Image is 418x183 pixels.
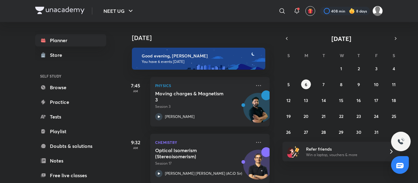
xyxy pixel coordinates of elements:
[123,146,148,150] p: AM
[306,152,381,158] p: Win a laptop, vouchers & more
[35,96,106,108] a: Practice
[155,90,231,103] h5: Moving charges & Magnetism 3
[286,97,290,103] abbr: October 12, 2025
[356,113,361,119] abbr: October 23, 2025
[371,64,381,73] button: October 3, 2025
[392,113,396,119] abbr: October 25, 2025
[374,97,378,103] abbr: October 17, 2025
[393,53,395,58] abbr: Saturday
[354,64,364,73] button: October 2, 2025
[356,129,361,135] abbr: October 30, 2025
[339,113,343,119] abbr: October 22, 2025
[155,161,251,166] p: Session 17
[372,6,383,16] img: Amisha Rani
[165,114,195,119] p: [PERSON_NAME]
[319,111,329,121] button: October 21, 2025
[123,82,148,89] h5: 7:45
[155,104,251,109] p: Session 3
[284,111,293,121] button: October 19, 2025
[304,53,308,58] abbr: Monday
[50,51,66,59] div: Store
[354,79,364,89] button: October 9, 2025
[35,155,106,167] a: Notes
[349,8,355,14] img: streak
[305,6,315,16] button: avatar
[357,53,360,58] abbr: Thursday
[284,95,293,105] button: October 12, 2025
[304,113,308,119] abbr: October 20, 2025
[389,64,399,73] button: October 4, 2025
[35,71,106,81] h6: SELF STUDY
[322,113,326,119] abbr: October 21, 2025
[286,129,291,135] abbr: October 26, 2025
[389,95,399,105] button: October 18, 2025
[132,48,265,70] img: evening
[35,111,106,123] a: Tests
[35,7,84,14] img: Company Logo
[336,127,346,137] button: October 29, 2025
[336,79,346,89] button: October 8, 2025
[155,82,251,89] p: Physics
[306,146,381,152] h6: Refer friends
[35,7,84,16] a: Company Logo
[340,66,342,71] abbr: October 1, 2025
[123,139,148,146] h5: 9:32
[392,97,396,103] abbr: October 18, 2025
[371,95,381,105] button: October 17, 2025
[336,64,346,73] button: October 1, 2025
[286,113,291,119] abbr: October 19, 2025
[339,129,343,135] abbr: October 29, 2025
[287,145,300,158] img: referral
[392,82,396,87] abbr: October 11, 2025
[35,49,106,61] a: Store
[323,82,325,87] abbr: October 7, 2025
[371,79,381,89] button: October 10, 2025
[308,8,313,14] img: avatar
[354,111,364,121] button: October 23, 2025
[287,53,290,58] abbr: Sunday
[371,127,381,137] button: October 31, 2025
[100,5,138,17] button: NEET UG
[354,95,364,105] button: October 16, 2025
[35,140,106,152] a: Doubts & solutions
[301,111,311,121] button: October 20, 2025
[375,66,378,71] abbr: October 3, 2025
[301,95,311,105] button: October 13, 2025
[358,66,360,71] abbr: October 2, 2025
[322,97,326,103] abbr: October 14, 2025
[393,66,395,71] abbr: October 4, 2025
[354,127,364,137] button: October 30, 2025
[371,111,381,121] button: October 24, 2025
[331,35,351,43] span: [DATE]
[340,82,342,87] abbr: October 8, 2025
[340,53,344,58] abbr: Wednesday
[291,34,391,43] button: [DATE]
[374,113,379,119] abbr: October 24, 2025
[244,153,273,182] img: Avatar
[35,34,106,46] a: Planner
[301,79,311,89] button: October 6, 2025
[155,147,231,159] h5: Optical Isomerism (Stereoisomerism)
[319,95,329,105] button: October 14, 2025
[397,138,405,145] img: ttu
[319,79,329,89] button: October 7, 2025
[356,97,361,103] abbr: October 16, 2025
[284,79,293,89] button: October 5, 2025
[35,169,106,181] a: Free live classes
[357,82,360,87] abbr: October 9, 2025
[374,82,379,87] abbr: October 10, 2025
[165,171,242,176] p: [PERSON_NAME] [PERSON_NAME] (ACiD Sir)
[319,127,329,137] button: October 28, 2025
[336,111,346,121] button: October 22, 2025
[389,79,399,89] button: October 11, 2025
[287,82,290,87] abbr: October 5, 2025
[142,59,260,64] p: You have 6 events [DATE]
[305,82,307,87] abbr: October 6, 2025
[132,34,276,42] h4: [DATE]
[339,97,343,103] abbr: October 15, 2025
[374,129,379,135] abbr: October 31, 2025
[284,127,293,137] button: October 26, 2025
[389,111,399,121] button: October 25, 2025
[35,125,106,137] a: Playlist
[304,97,308,103] abbr: October 13, 2025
